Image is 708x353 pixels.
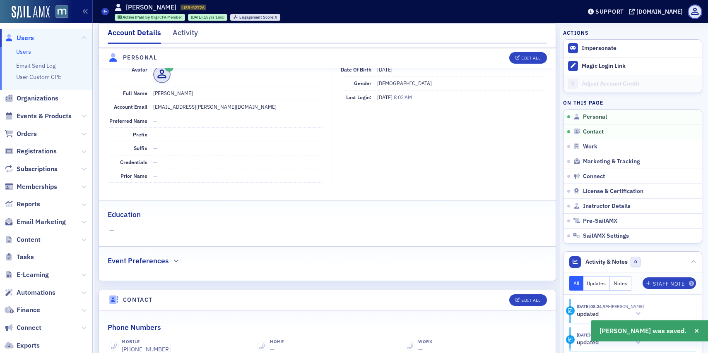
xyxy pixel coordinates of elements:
[5,112,72,121] a: Events & Products
[564,57,702,75] button: Magic Login Link
[5,147,57,156] a: Registrations
[182,5,205,10] span: USR-52726
[123,14,159,20] span: Active (Paid by Org)
[123,296,153,304] h4: Contact
[188,14,227,21] div: 2007-08-09 00:00:00
[115,14,185,21] div: Active (Paid by Org): Active (Paid by Org): CPA Member
[133,131,147,138] span: Prefix
[5,165,58,174] a: Subscriptions
[132,66,147,73] span: Avatar
[346,94,371,100] span: Last Login:
[123,90,147,96] span: Full Name
[653,281,684,286] div: Staff Note
[16,48,31,55] a: Users
[270,339,284,345] div: Home
[108,255,169,266] h2: Event Preferences
[12,6,50,19] img: SailAMX
[583,217,617,225] span: Pre-SailAMX
[5,200,40,209] a: Reports
[377,76,545,90] dd: [DEMOGRAPHIC_DATA]
[153,145,157,151] span: —
[563,29,589,36] h4: Actions
[5,94,58,103] a: Organizations
[153,100,323,113] dd: [EMAIL_ADDRESS][PERSON_NAME][DOMAIN_NAME]
[17,165,58,174] span: Subscriptions
[5,305,40,315] a: Finance
[577,303,609,309] time: 9/16/2025 08:24 AM
[123,53,157,62] h4: Personal
[153,172,157,179] span: —
[564,75,702,93] a: Adjust Account Credit
[17,94,58,103] span: Organizations
[5,235,41,244] a: Content
[595,8,624,15] div: Support
[566,306,575,315] div: Update
[153,131,157,138] span: —
[577,339,644,347] button: updated
[583,128,604,136] span: Contact
[582,62,698,70] div: Magic Login Link
[50,5,68,19] a: View Homepage
[582,45,616,52] button: Impersonate
[108,27,161,44] div: Account Details
[153,159,157,165] span: —
[55,5,68,18] img: SailAMX
[153,117,157,124] span: —
[16,73,61,81] a: User Custom CPE
[418,346,423,353] span: —
[17,200,40,209] span: Reports
[577,332,609,338] time: 9/16/2025 08:24 AM
[17,33,34,43] span: Users
[173,27,198,43] div: Activity
[583,113,607,121] span: Personal
[16,62,55,69] a: Email Send Log
[566,335,575,344] div: Update
[636,8,683,15] div: [DOMAIN_NAME]
[582,80,698,88] div: Adjust Account Credit
[17,305,40,315] span: Finance
[239,15,278,20] div: 0
[585,258,628,266] span: Activity & Notes
[5,270,49,279] a: E-Learning
[17,288,55,297] span: Automations
[569,276,583,291] button: All
[230,14,280,21] div: Engagement Score: 0
[583,188,643,195] span: License & Certification
[521,56,540,60] div: Edit All
[583,232,629,240] span: SailAMX Settings
[600,326,686,336] span: [PERSON_NAME] was saved.
[509,52,547,64] button: Edit All
[191,14,202,20] span: [DATE]
[631,257,641,267] span: 0
[120,159,147,165] span: Credentials
[577,339,599,346] h5: updated
[5,288,55,297] a: Automations
[394,94,412,100] span: 8:02 AM
[270,346,275,353] span: —
[583,203,631,210] span: Instructor Details
[377,66,393,73] span: [DATE]
[17,270,49,279] span: E-Learning
[583,276,610,291] button: Updates
[153,86,323,100] dd: [PERSON_NAME]
[120,172,147,179] span: Prior Name
[17,147,57,156] span: Registrations
[239,14,275,20] span: Engagement Score :
[159,14,182,20] span: CPA Member
[377,94,394,100] span: [DATE]
[191,14,224,20] div: (18yrs 1mo)
[17,129,37,138] span: Orders
[610,276,631,291] button: Notes
[563,99,702,106] h4: On this page
[17,112,72,121] span: Events & Products
[583,158,640,165] span: Marketing & Tracking
[126,3,176,12] h1: [PERSON_NAME]
[17,341,40,350] span: Exports
[5,323,41,332] a: Connect
[114,103,147,110] span: Account Email
[577,310,599,318] h5: updated
[109,117,147,124] span: Preferred Name
[418,339,433,345] div: Work
[108,322,161,333] h2: Phone Numbers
